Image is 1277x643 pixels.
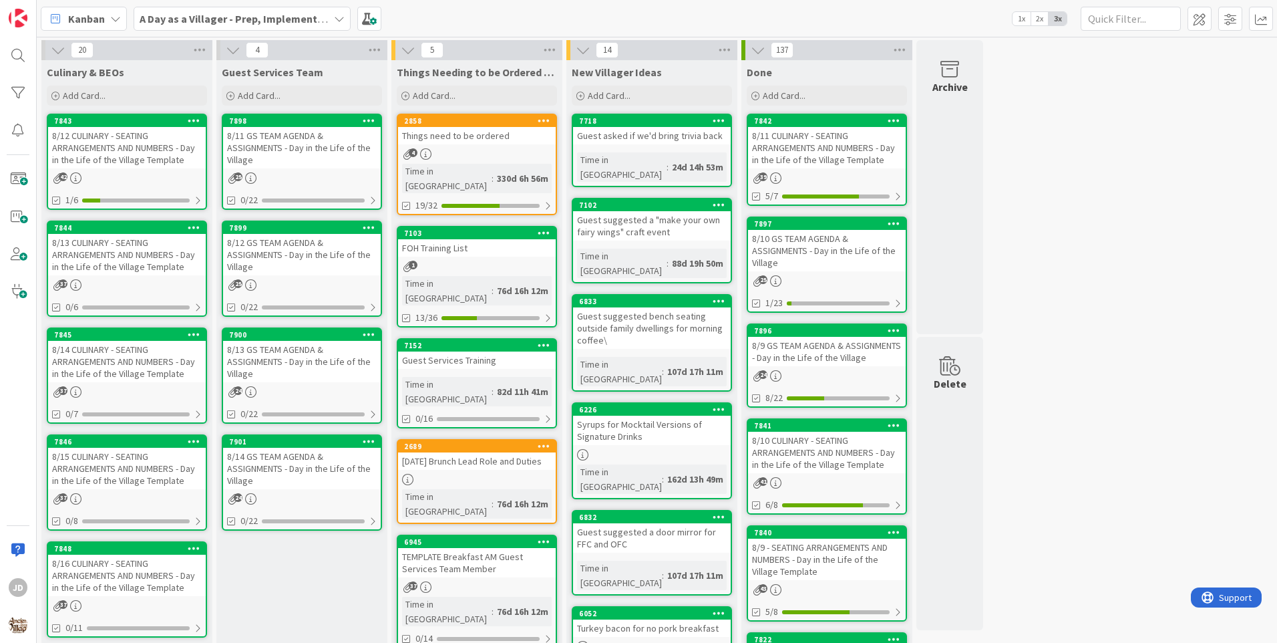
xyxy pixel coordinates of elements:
div: Guest asked if we'd bring trivia back [573,127,731,144]
div: 8/16 CULINARY - SEATING ARRANGEMENTS AND NUMBERS - Day in the Life of the Village Template [48,555,206,596]
div: 7900 [223,329,381,341]
span: 0/22 [240,300,258,314]
a: 79018/14 GS TEAM AGENDA & ASSIGNMENTS - Day in the Life of the Village0/22 [222,434,382,531]
span: 2x [1031,12,1049,25]
span: : [492,604,494,619]
div: 78428/11 CULINARY - SEATING ARRANGEMENTS AND NUMBERS - Day in the Life of the Village Template [748,115,906,168]
div: 8/12 CULINARY - SEATING ARRANGEMENTS AND NUMBERS - Day in the Life of the Village Template [48,127,206,168]
span: : [492,497,494,511]
div: 8/9 GS TEAM AGENDA & ASSIGNMENTS - Day in the Life of the Village [748,337,906,366]
div: 8/15 CULINARY - SEATING ARRANGEMENTS AND NUMBERS - Day in the Life of the Village Template [48,448,206,489]
div: 7841 [748,420,906,432]
span: 5/8 [765,605,778,619]
span: Kanban [68,11,105,27]
div: 6833 [573,295,731,307]
a: 78988/11 GS TEAM AGENDA & ASSIGNMENTS - Day in the Life of the Village0/22 [222,114,382,210]
div: 7848 [54,544,206,553]
span: 137 [771,42,793,58]
div: 76d 16h 12m [494,283,552,298]
div: 8/11 GS TEAM AGENDA & ASSIGNMENTS - Day in the Life of the Village [223,127,381,168]
span: 0/6 [65,300,78,314]
img: Visit kanbanzone.com [9,9,27,27]
div: 6226 [579,405,731,414]
span: New Villager Ideas [572,66,662,79]
div: Time in [GEOGRAPHIC_DATA] [577,357,662,386]
div: 7896 [748,325,906,337]
span: 25 [759,275,767,284]
a: 78968/9 GS TEAM AGENDA & ASSIGNMENTS - Day in the Life of the Village8/22 [747,324,907,408]
a: 78438/12 CULINARY - SEATING ARRANGEMENTS AND NUMBERS - Day in the Life of the Village Template1/6 [47,114,207,210]
div: 2858Things need to be ordered [398,115,556,144]
div: 8/14 GS TEAM AGENDA & ASSIGNMENTS - Day in the Life of the Village [223,448,381,489]
div: 7899 [229,223,381,233]
div: Guest suggested bench seating outside family dwellings for morning coffee\ [573,307,731,349]
div: 7841 [754,421,906,430]
div: TEMPLATE Breakfast AM Guest Services Team Member [398,548,556,577]
div: 7103FOH Training List [398,227,556,257]
div: 8/14 CULINARY - SEATING ARRANGEMENTS AND NUMBERS - Day in the Life of the Village Template [48,341,206,382]
span: 24 [234,493,242,502]
div: 8/9 - SEATING ARRANGEMENTS AND NUMBERS - Day in the Life of the Village Template [748,539,906,580]
div: 88d 19h 50m [669,256,727,271]
span: Add Card... [413,90,455,102]
span: Add Card... [238,90,281,102]
span: 19/32 [415,199,437,213]
span: 5 [421,42,443,58]
b: A Day as a Villager - Prep, Implement and Execute [140,12,378,25]
span: Add Card... [63,90,106,102]
div: 78418/10 CULINARY - SEATING ARRANGEMENTS AND NUMBERS - Day in the Life of the Village Template [748,420,906,473]
span: 0/7 [65,407,78,421]
div: 8/10 GS TEAM AGENDA & ASSIGNMENTS - Day in the Life of the Village [748,230,906,271]
span: 8/22 [765,391,783,405]
span: 0/22 [240,407,258,421]
div: 6226 [573,404,731,416]
div: 7843 [48,115,206,127]
span: 37 [59,493,67,502]
div: 7152 [398,340,556,352]
div: 7842 [748,115,906,127]
span: : [667,160,669,174]
div: 7898 [229,116,381,126]
div: 2689 [404,442,556,451]
span: : [662,364,664,379]
div: 7846 [48,436,206,448]
div: 6832 [579,513,731,522]
div: Time in [GEOGRAPHIC_DATA] [402,164,492,193]
div: 7901 [229,437,381,446]
div: 107d 17h 11m [664,568,727,583]
div: 7844 [48,222,206,234]
span: 6/8 [765,498,778,512]
span: Guest Services Team [222,66,323,79]
span: 13/36 [415,311,437,325]
span: 1 [409,261,417,269]
span: Culinary & BEOs [47,66,124,79]
span: 24 [759,370,767,379]
a: 78418/10 CULINARY - SEATING ARRANGEMENTS AND NUMBERS - Day in the Life of the Village Template6/8 [747,418,907,515]
a: 7152Guest Services TrainingTime in [GEOGRAPHIC_DATA]:82d 11h 41m0/16 [397,338,557,428]
div: 8/12 GS TEAM AGENDA & ASSIGNMENTS - Day in the Life of the Village [223,234,381,275]
span: Support [28,2,61,18]
div: 8/13 CULINARY - SEATING ARRANGEMENTS AND NUMBERS - Day in the Life of the Village Template [48,234,206,275]
span: : [492,283,494,298]
span: : [662,568,664,583]
div: 6226Syrups for Mocktail Versions of Signature Drinks [573,404,731,445]
span: 0/22 [240,193,258,207]
a: 2689[DATE] Brunch Lead Role and DutiesTime in [GEOGRAPHIC_DATA]:76d 16h 12m [397,439,557,524]
a: 6226Syrups for Mocktail Versions of Signature DrinksTime in [GEOGRAPHIC_DATA]:162d 13h 49m [572,402,732,499]
a: 78468/15 CULINARY - SEATING ARRANGEMENTS AND NUMBERS - Day in the Life of the Village Template0/8 [47,434,207,531]
span: Things Needing to be Ordered - PUT IN CARD, Don't make new card [397,66,557,79]
div: 6945 [398,536,556,548]
a: 7718Guest asked if we'd bring trivia backTime in [GEOGRAPHIC_DATA]:24d 14h 53m [572,114,732,187]
span: 43 [759,584,767,593]
div: 82d 11h 41m [494,384,552,399]
span: 0/8 [65,514,78,528]
span: 24 [234,386,242,395]
div: 79018/14 GS TEAM AGENDA & ASSIGNMENTS - Day in the Life of the Village [223,436,381,489]
div: JD [9,578,27,597]
span: 4 [409,148,417,157]
a: 78998/12 GS TEAM AGENDA & ASSIGNMENTS - Day in the Life of the Village0/22 [222,221,382,317]
div: 7152Guest Services Training [398,340,556,369]
div: 7840 [754,528,906,537]
div: Guest suggested a "make your own fairy wings" craft event [573,211,731,241]
div: 7896 [754,326,906,336]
